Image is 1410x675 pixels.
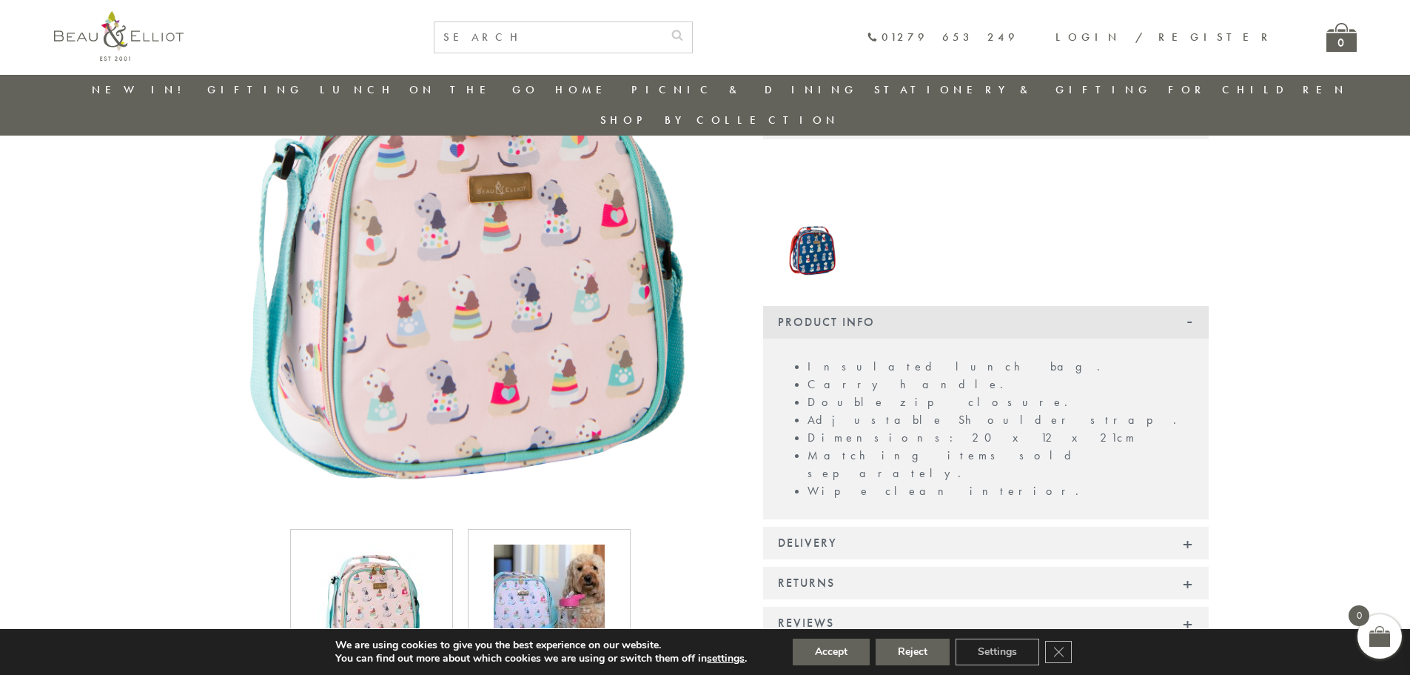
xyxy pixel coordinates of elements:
[320,82,539,97] a: Lunch On The Go
[1326,23,1357,52] a: 0
[707,652,745,665] button: settings
[808,411,1194,429] li: Adjustable Shoulder strap.
[631,82,858,97] a: Picnic & Dining
[763,567,1209,599] div: Returns
[808,429,1194,447] li: Dimensions: 20 x 12 x 21cm
[600,113,839,127] a: Shop by collection
[808,358,1194,376] li: Insulated lunch bag.
[785,203,840,281] img: Kids lunch bag
[494,545,605,656] img: Puppy Love Kids Lunch Bag from Beau & Elliot
[1349,605,1369,626] span: 0
[808,376,1194,393] li: Carry handle.
[785,203,840,284] a: Kids lunch bag
[760,148,1212,184] iframe: Secure express checkout frame
[763,607,1209,639] div: Reviews
[555,82,614,97] a: Home
[793,639,870,665] button: Accept
[808,393,1194,411] li: Double zip closure.
[54,11,184,61] img: logo
[956,639,1039,665] button: Settings
[92,82,191,97] a: New in!
[335,639,747,652] p: We are using cookies to give you the best experience on our website.
[876,639,950,665] button: Reject
[874,82,1152,97] a: Stationery & Gifting
[434,22,662,53] input: SEARCH
[207,82,303,97] a: Gifting
[808,447,1194,482] li: Matching items sold separately.
[316,545,427,656] img: Scruffy Pups childs insulated Lunch Bag
[808,482,1194,500] li: Wipe clean interior.
[763,527,1209,559] div: Delivery
[867,31,1018,44] a: 01279 653 249
[763,306,1209,339] div: Product Info
[1168,82,1348,97] a: For Children
[1055,30,1275,44] a: Login / Register
[1045,641,1072,663] button: Close GDPR Cookie Banner
[335,652,747,665] p: You can find out more about which cookies we are using or switch them off in .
